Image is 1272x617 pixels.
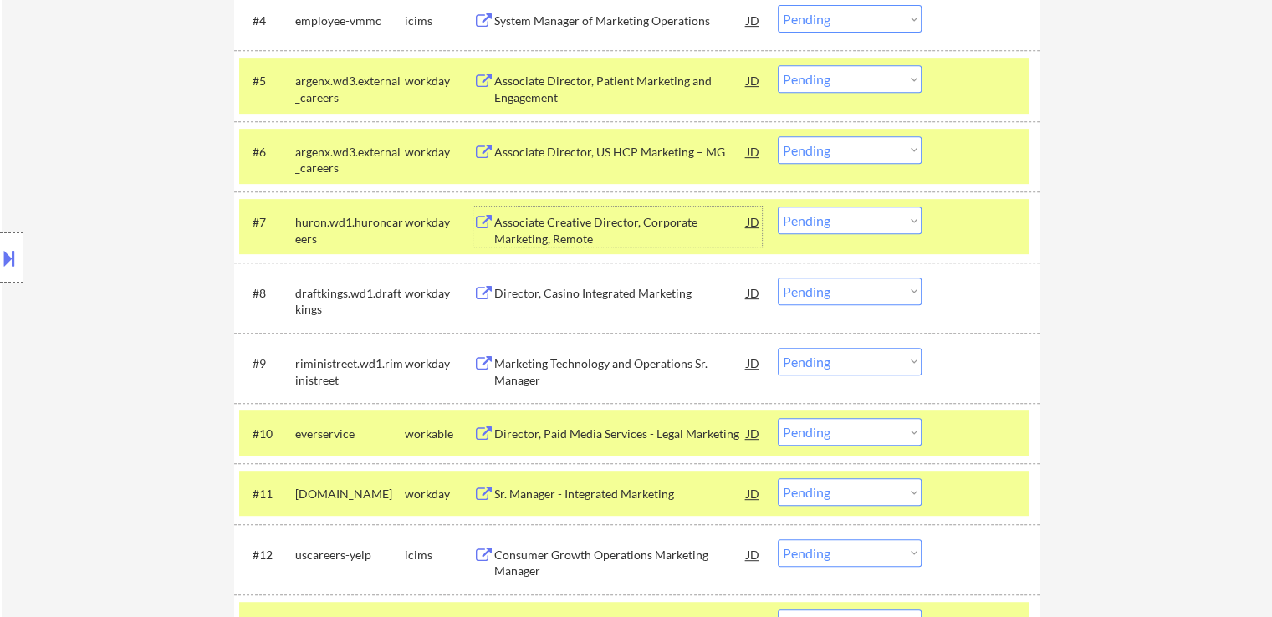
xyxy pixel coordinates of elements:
div: [DOMAIN_NAME] [295,486,405,502]
div: argenx.wd3.external_careers [295,144,405,176]
div: workday [405,73,473,89]
div: #12 [253,547,282,563]
div: JD [745,136,762,166]
div: uscareers-yelp [295,547,405,563]
div: JD [745,478,762,508]
div: workday [405,285,473,302]
div: workday [405,355,473,372]
div: JD [745,5,762,35]
div: icims [405,547,473,563]
div: Sr. Manager - Integrated Marketing [494,486,747,502]
div: workday [405,214,473,231]
div: #11 [253,486,282,502]
div: Associate Director, US HCP Marketing – MG [494,144,747,161]
div: draftkings.wd1.draftkings [295,285,405,318]
div: JD [745,348,762,378]
div: Marketing Technology and Operations Sr. Manager [494,355,747,388]
div: Director, Paid Media Services - Legal Marketing [494,426,747,442]
div: Associate Creative Director, Corporate Marketing, Remote [494,214,747,247]
div: JD [745,278,762,308]
div: JD [745,207,762,237]
div: workable [405,426,473,442]
div: #10 [253,426,282,442]
div: workday [405,144,473,161]
div: Consumer Growth Operations Marketing Manager [494,547,747,579]
div: workday [405,486,473,502]
div: icims [405,13,473,29]
div: JD [745,65,762,95]
div: System Manager of Marketing Operations [494,13,747,29]
div: riministreet.wd1.riministreet [295,355,405,388]
div: huron.wd1.huroncareers [295,214,405,247]
div: argenx.wd3.external_careers [295,73,405,105]
div: #5 [253,73,282,89]
div: JD [745,418,762,448]
div: Associate Director, Patient Marketing and Engagement [494,73,747,105]
div: #4 [253,13,282,29]
div: everservice [295,426,405,442]
div: Director, Casino Integrated Marketing [494,285,747,302]
div: employee-vmmc [295,13,405,29]
div: JD [745,539,762,569]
